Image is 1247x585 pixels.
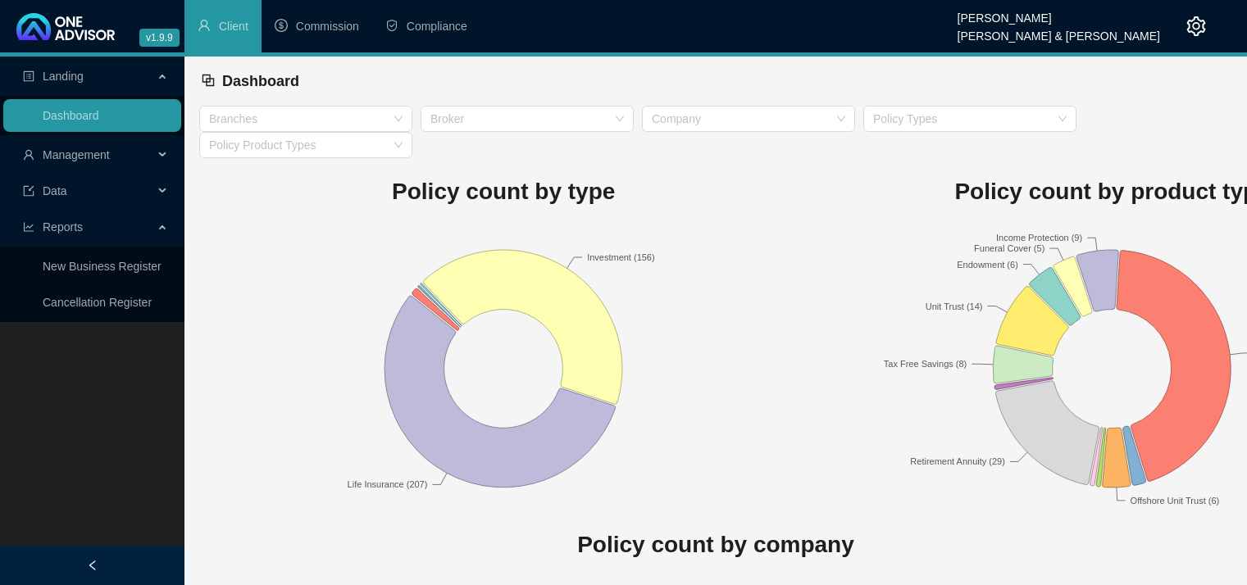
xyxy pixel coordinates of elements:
span: dollar [275,19,288,32]
span: Data [43,184,67,197]
text: Retirement Annuity (29) [911,456,1006,466]
span: Management [43,148,110,161]
text: Life Insurance (207) [348,479,428,489]
a: Cancellation Register [43,296,152,309]
text: Offshore Unit Trust (6) [1131,495,1220,505]
text: Investment (156) [587,252,655,262]
span: Client [219,20,248,33]
span: safety [385,19,398,32]
div: [PERSON_NAME] [958,4,1160,22]
span: line-chart [23,221,34,233]
h1: Policy count by type [199,174,808,210]
span: profile [23,70,34,82]
text: Tax Free Savings (8) [884,359,967,369]
span: Compliance [407,20,467,33]
span: Reports [43,220,83,234]
span: import [23,185,34,197]
span: setting [1186,16,1206,36]
span: user [23,149,34,161]
h1: Policy count by company [199,527,1232,563]
a: Dashboard [43,109,99,122]
img: 2df55531c6924b55f21c4cf5d4484680-logo-light.svg [16,13,115,40]
text: Funeral Cover (5) [974,243,1044,253]
span: v1.9.9 [139,29,180,47]
div: [PERSON_NAME] & [PERSON_NAME] [958,22,1160,40]
span: Landing [43,70,84,83]
span: Dashboard [222,73,299,89]
a: New Business Register [43,260,162,273]
span: user [198,19,211,32]
span: Commission [296,20,359,33]
span: left [87,560,98,571]
text: Unit Trust (14) [926,301,983,311]
text: Income Protection (9) [996,233,1082,243]
text: Endowment (6) [958,259,1019,269]
span: block [201,73,216,88]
